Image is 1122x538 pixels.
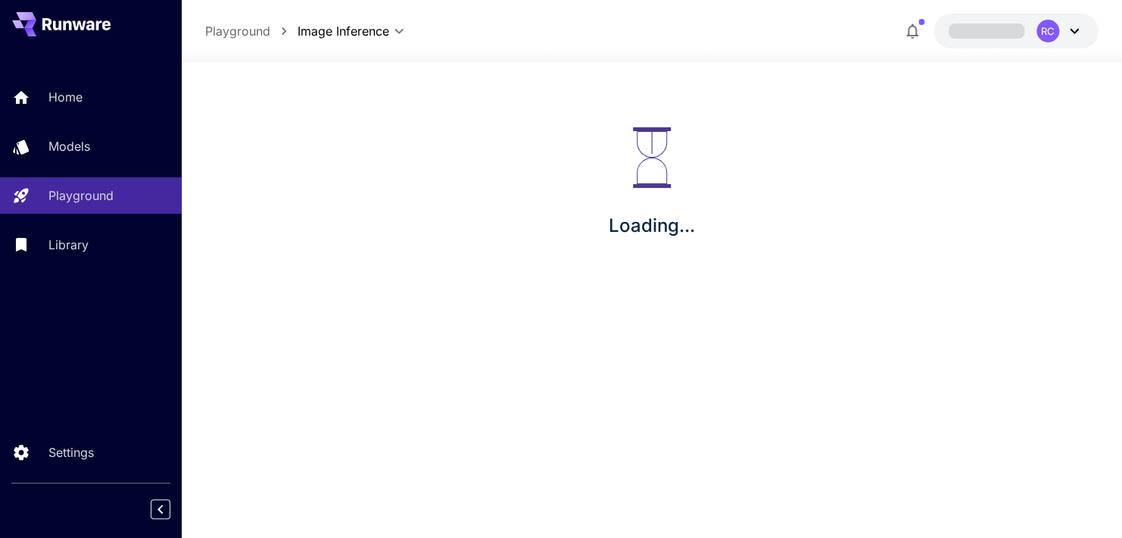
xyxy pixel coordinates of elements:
[48,186,114,205] p: Playground
[933,14,1099,48] button: RC
[205,22,270,40] a: Playground
[48,443,94,461] p: Settings
[48,236,89,254] p: Library
[151,499,170,519] button: Collapse sidebar
[298,22,389,40] span: Image Inference
[609,212,695,239] p: Loading...
[162,496,182,523] div: Collapse sidebar
[48,137,90,155] p: Models
[1036,20,1059,42] div: RC
[205,22,298,40] nav: breadcrumb
[48,88,83,106] p: Home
